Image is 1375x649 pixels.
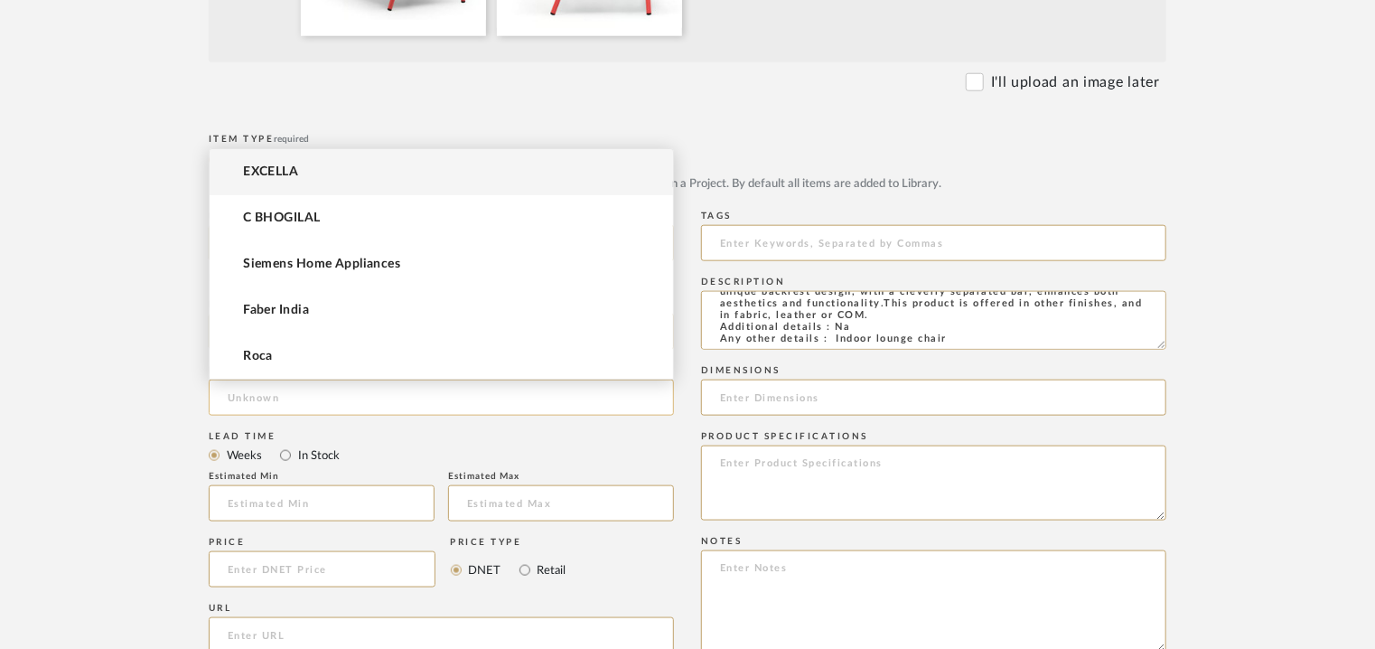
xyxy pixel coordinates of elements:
[991,71,1160,93] label: I'll upload an image later
[701,536,1166,547] div: Notes
[296,446,340,466] label: In Stock
[243,303,309,318] span: Faber India
[209,431,674,442] div: Lead Time
[209,603,674,614] div: URL
[451,551,566,588] mat-radio-group: Select price type
[701,365,1166,376] div: Dimensions
[275,135,310,144] span: required
[536,560,566,580] label: Retail
[209,380,674,416] input: Unknown
[209,537,435,548] div: Price
[225,446,262,466] label: Weeks
[467,560,501,580] label: DNET
[701,225,1166,261] input: Enter Keywords, Separated by Commas
[209,485,435,522] input: Estimated Min
[209,175,1166,193] div: Upload JPG/PNG images or PDF drawings to create an item with maximum functionality in a Project. ...
[448,485,674,522] input: Estimated Max
[243,257,400,272] span: Siemens Home Appliances
[701,380,1166,416] input: Enter Dimensions
[448,471,674,482] div: Estimated Max
[209,551,435,588] input: Enter DNET Price
[209,444,674,466] mat-radio-group: Select item type
[243,349,273,364] span: Roca
[701,211,1166,221] div: Tags
[209,148,1166,171] mat-radio-group: Select item type
[209,471,435,482] div: Estimated Min
[243,211,320,226] span: C BHOGILAL
[701,277,1166,287] div: Description
[243,165,298,180] span: EXCELLA
[451,537,566,548] div: Price Type
[209,134,1166,145] div: Item Type
[701,431,1166,442] div: Product Specifications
